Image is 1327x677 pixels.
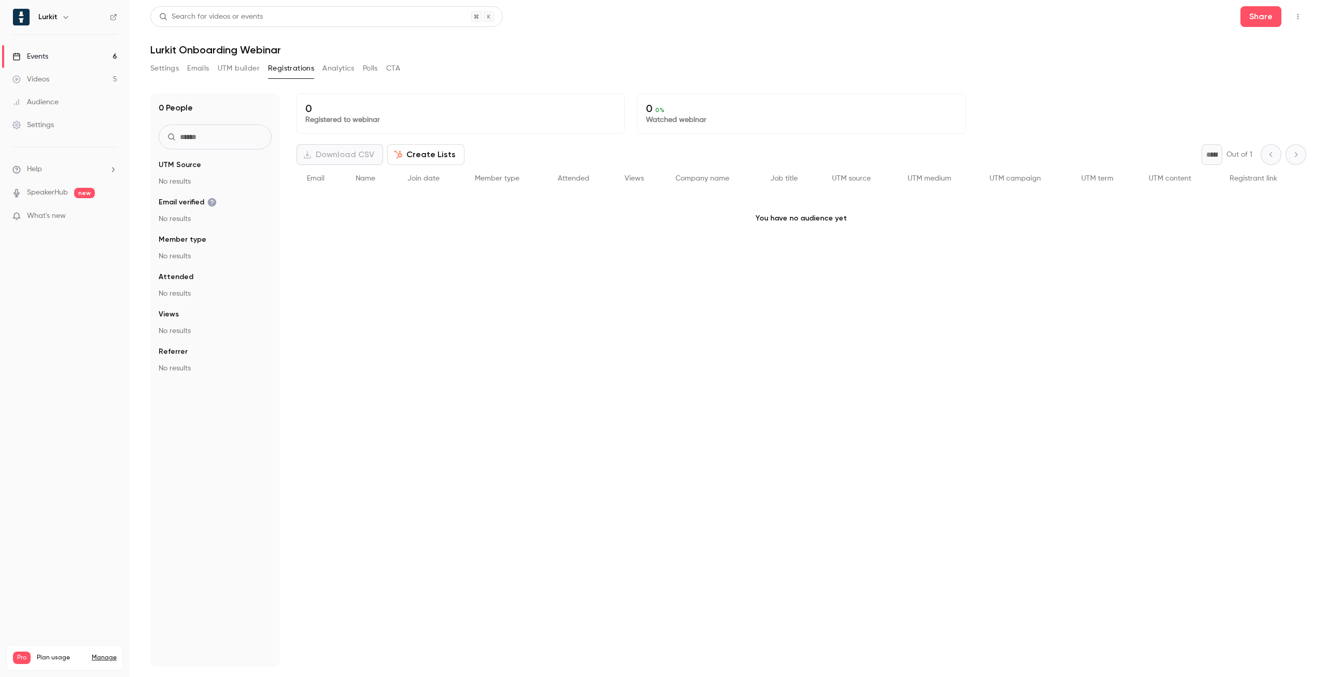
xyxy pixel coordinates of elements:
[356,175,375,182] span: Name
[159,102,193,114] h1: 0 People
[646,102,956,115] p: 0
[159,326,272,336] p: No results
[27,187,68,198] a: SpeakerHub
[12,51,48,62] div: Events
[159,197,217,208] span: Email verified
[150,44,1306,56] h1: Lurkit Onboarding Webinar
[675,175,729,182] span: Company name
[92,654,117,662] a: Manage
[12,120,54,130] div: Settings
[305,115,616,125] p: Registered to webinar
[322,60,355,77] button: Analytics
[13,652,31,664] span: Pro
[1240,6,1281,27] button: Share
[27,164,42,175] span: Help
[38,12,58,22] h6: Lurkit
[307,175,324,182] span: Email
[159,347,188,357] span: Referrer
[1081,175,1113,182] span: UTM term
[832,175,871,182] span: UTM source
[305,102,616,115] p: 0
[1230,175,1277,182] span: Registrant link
[159,176,272,187] p: No results
[159,251,272,261] p: No results
[386,60,400,77] button: CTA
[625,175,644,182] span: Views
[159,160,201,170] span: UTM Source
[159,288,272,299] p: No results
[770,175,798,182] span: Job title
[655,106,665,114] span: 0 %
[363,60,378,77] button: Polls
[74,188,95,198] span: new
[558,175,589,182] span: Attended
[13,9,30,25] img: Lurkit
[150,60,179,77] button: Settings
[159,160,272,374] section: facet-groups
[1226,149,1252,160] p: Out of 1
[407,175,440,182] span: Join date
[187,60,209,77] button: Emails
[12,74,49,85] div: Videos
[268,60,314,77] button: Registrations
[908,175,951,182] span: UTM medium
[159,309,179,320] span: Views
[159,214,272,224] p: No results
[990,175,1041,182] span: UTM campaign
[27,211,66,222] span: What's new
[218,60,260,77] button: UTM builder
[37,654,86,662] span: Plan usage
[159,363,272,374] p: No results
[159,11,263,22] div: Search for videos or events
[12,97,59,107] div: Audience
[159,234,206,245] span: Member type
[646,115,956,125] p: Watched webinar
[12,164,117,175] li: help-dropdown-opener
[297,165,1306,192] div: People list
[1149,175,1191,182] span: UTM content
[387,144,464,165] button: Create Lists
[159,272,193,282] span: Attended
[297,192,1306,244] p: You have no audience yet
[475,175,519,182] span: Member type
